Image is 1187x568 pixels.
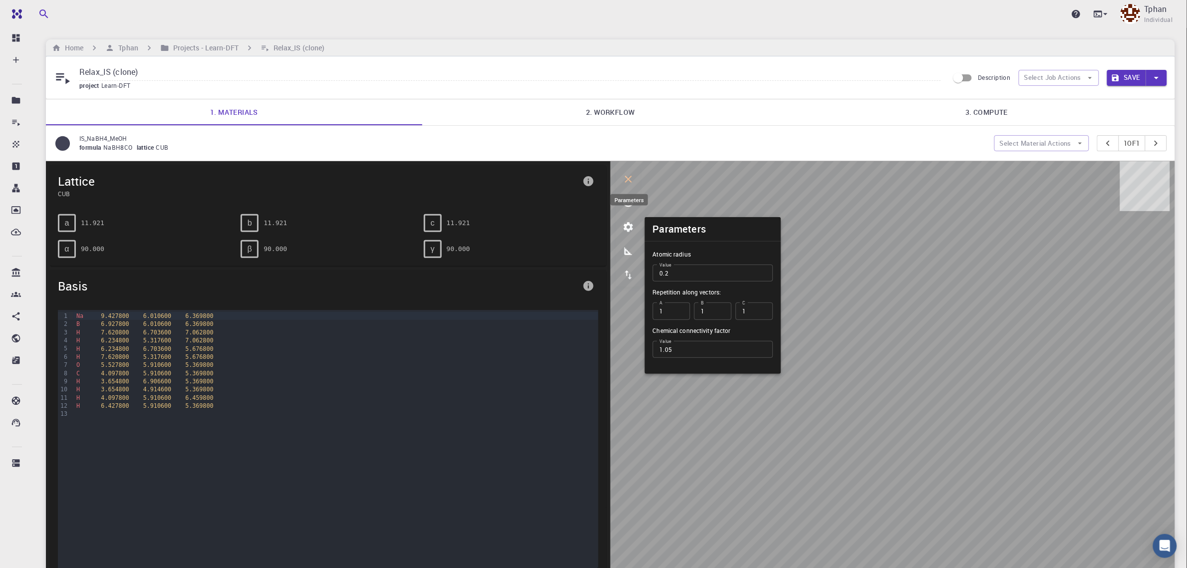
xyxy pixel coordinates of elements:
[76,402,80,409] span: H
[143,329,171,336] span: 6.703600
[64,245,69,254] span: α
[58,353,69,361] div: 6
[1145,3,1167,15] p: Tphan
[1107,70,1147,86] button: Save
[1153,534,1177,558] div: Open Intercom Messenger
[101,312,129,319] span: 9.427800
[76,329,80,336] span: H
[79,134,986,143] p: IS_NaBH4_MeOH
[58,278,579,294] span: Basis
[101,353,129,360] span: 7.620800
[185,345,213,352] span: 5.676800
[65,219,69,228] span: a
[185,320,213,327] span: 6.369800
[156,143,172,151] span: CUB
[46,99,422,125] a: 1. Materials
[143,345,171,352] span: 6.703600
[169,42,239,53] h6: Projects - Learn-DFT
[660,262,672,268] label: Value
[143,370,171,377] span: 5.910600
[76,312,83,319] span: Na
[185,312,213,319] span: 6.369800
[799,99,1175,125] a: 3. Compute
[58,385,69,393] div: 10
[76,370,80,377] span: C
[58,394,69,402] div: 11
[270,42,325,53] h6: Relax_IS (clone)
[50,42,327,53] nav: breadcrumb
[58,320,69,328] div: 2
[143,402,171,409] span: 5.910600
[653,221,706,237] h6: Parameters
[660,299,663,306] label: A
[579,171,598,191] button: info
[185,370,213,377] span: 5.369800
[579,276,598,296] button: info
[653,250,773,259] p: Atomic radius
[58,377,69,385] div: 9
[143,361,171,368] span: 5.910600
[143,394,171,401] span: 5.910600
[185,394,213,401] span: 6.459800
[76,386,80,393] span: H
[79,81,101,89] span: project
[653,287,773,296] p: Repetition along vectors:
[660,338,672,344] label: Value
[101,320,129,327] span: 6.927800
[76,320,80,327] span: B
[8,9,22,19] img: logo
[248,219,252,228] span: b
[76,337,80,344] span: H
[76,361,80,368] span: O
[58,410,69,418] div: 13
[101,345,129,352] span: 6.234800
[58,336,69,344] div: 4
[101,370,129,377] span: 4.097800
[58,344,69,352] div: 5
[143,378,171,385] span: 6.906600
[58,312,69,320] div: 1
[1121,4,1141,24] img: Tphan
[994,135,1089,151] button: Select Material Actions
[101,81,135,89] span: Learn-DFT
[185,386,213,393] span: 5.369800
[431,219,435,228] span: c
[185,337,213,344] span: 7.062800
[447,214,470,232] pre: 11.921
[58,369,69,377] div: 8
[143,320,171,327] span: 6.010600
[264,240,287,258] pre: 90.000
[76,353,80,360] span: H
[79,143,103,151] span: formula
[422,99,799,125] a: 2. Workflow
[701,299,704,306] label: B
[58,361,69,369] div: 7
[137,143,156,151] span: lattice
[114,42,138,53] h6: Tphan
[81,214,104,232] pre: 11.921
[58,189,579,198] span: CUB
[76,345,80,352] span: H
[1145,15,1173,25] span: Individual
[143,337,171,344] span: 5.317600
[101,329,129,336] span: 7.620800
[185,361,213,368] span: 5.369800
[431,245,435,254] span: γ
[653,326,773,335] p: Chemical connectivity factor
[978,73,1010,81] span: Description
[76,378,80,385] span: H
[264,214,287,232] pre: 11.921
[743,299,746,306] label: C
[185,378,213,385] span: 5.369800
[103,143,137,151] span: NaBH8CO
[1119,135,1146,151] button: 1of1
[81,240,104,258] pre: 90.000
[1019,70,1099,86] button: Select Job Actions
[101,337,129,344] span: 6.234800
[58,328,69,336] div: 3
[21,7,50,16] span: Hỗ trợ
[143,386,171,393] span: 4.914600
[101,394,129,401] span: 4.097800
[185,353,213,360] span: 5.676800
[61,42,83,53] h6: Home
